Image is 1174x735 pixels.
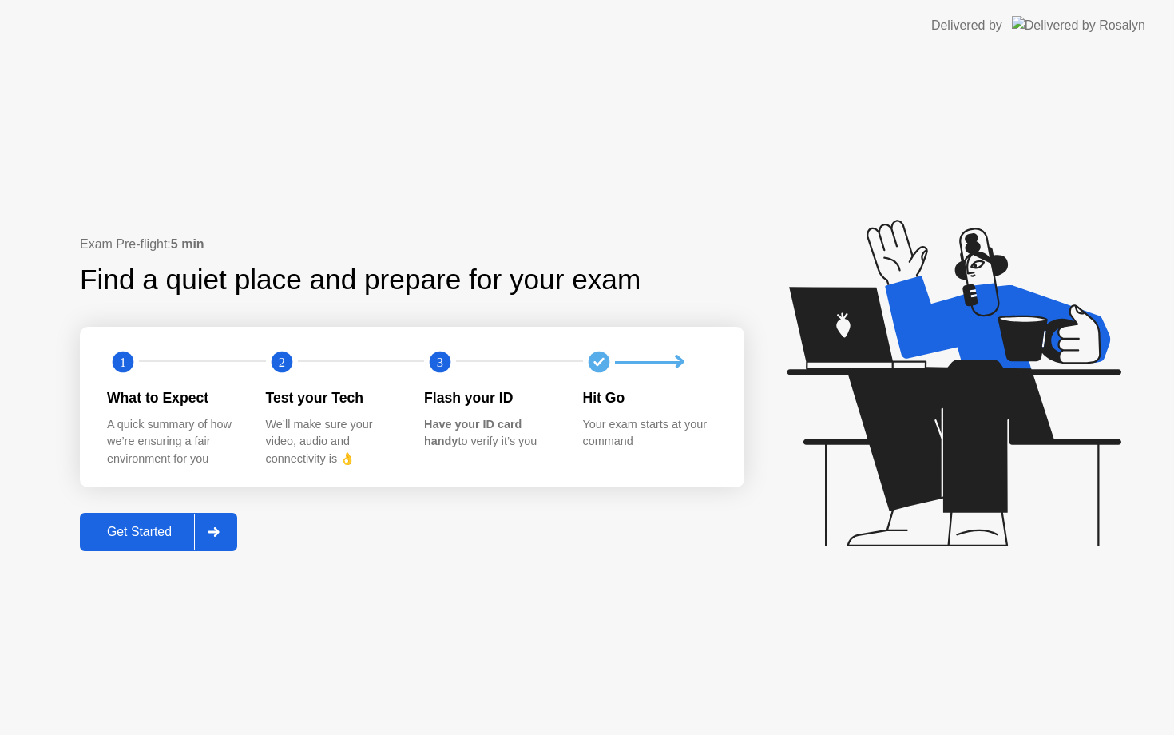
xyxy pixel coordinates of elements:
[583,387,716,408] div: Hit Go
[583,416,716,451] div: Your exam starts at your command
[278,355,284,370] text: 2
[424,418,522,448] b: Have your ID card handy
[1012,16,1145,34] img: Delivered by Rosalyn
[266,416,399,468] div: We’ll make sure your video, audio and connectivity is 👌
[107,416,240,468] div: A quick summary of how we’re ensuring a fair environment for you
[437,355,443,370] text: 3
[171,237,204,251] b: 5 min
[85,525,194,539] div: Get Started
[120,355,126,370] text: 1
[266,387,399,408] div: Test your Tech
[80,259,643,301] div: Find a quiet place and prepare for your exam
[80,513,237,551] button: Get Started
[424,416,557,451] div: to verify it’s you
[107,387,240,408] div: What to Expect
[424,387,557,408] div: Flash your ID
[80,235,744,254] div: Exam Pre-flight:
[931,16,1002,35] div: Delivered by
